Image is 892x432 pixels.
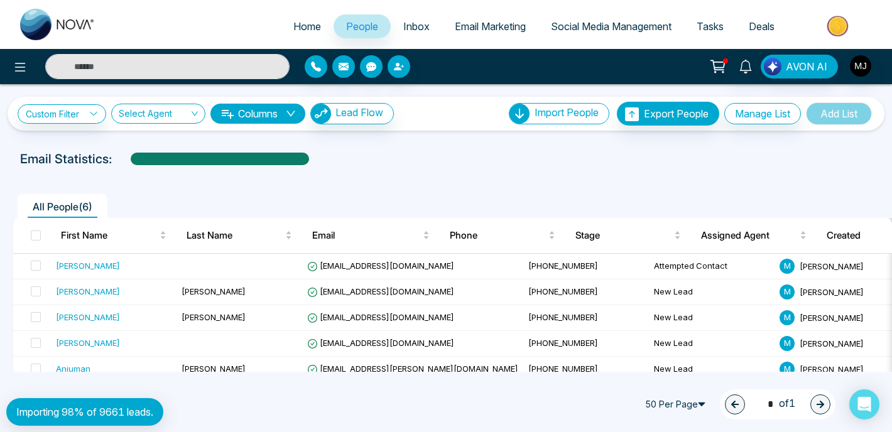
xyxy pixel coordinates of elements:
[528,338,598,348] span: [PHONE_NUMBER]
[684,14,736,38] a: Tasks
[644,107,709,120] span: Export People
[764,58,781,75] img: Lead Flow
[310,103,394,124] button: Lead Flow
[649,279,775,305] td: New Lead
[305,103,394,124] a: Lead FlowLead Flow
[749,20,775,33] span: Deals
[311,104,331,124] img: Lead Flow
[528,261,598,271] span: [PHONE_NUMBER]
[551,20,672,33] span: Social Media Management
[786,59,827,74] span: AVON AI
[51,218,177,253] th: First Name
[56,311,120,323] div: [PERSON_NAME]
[535,106,599,119] span: Import People
[56,337,120,349] div: [PERSON_NAME]
[780,259,795,274] span: M
[761,55,838,78] button: AVON AI
[391,14,442,38] a: Inbox
[565,218,691,253] th: Stage
[849,389,879,419] div: Open Intercom Messenger
[312,228,420,243] span: Email
[307,286,454,296] span: [EMAIL_ADDRESS][DOMAIN_NAME]
[649,254,775,279] td: Attempted Contact
[800,364,864,374] span: [PERSON_NAME]
[724,103,801,124] button: Manage List
[182,364,246,374] span: [PERSON_NAME]
[307,364,518,374] span: [EMAIL_ADDRESS][PERSON_NAME][DOMAIN_NAME]
[617,102,719,126] button: Export People
[649,331,775,357] td: New Lead
[780,310,795,325] span: M
[780,336,795,351] span: M
[302,218,440,253] th: Email
[440,218,565,253] th: Phone
[307,312,454,322] span: [EMAIL_ADDRESS][DOMAIN_NAME]
[800,286,864,296] span: [PERSON_NAME]
[281,14,334,38] a: Home
[16,404,153,419] p: Importing 98% of 9661 leads.
[850,55,871,77] img: User Avatar
[760,396,795,413] span: of 1
[800,338,864,348] span: [PERSON_NAME]
[701,228,797,243] span: Assigned Agent
[649,357,775,382] td: New Lead
[800,312,864,322] span: [PERSON_NAME]
[697,20,724,33] span: Tasks
[528,364,598,374] span: [PHONE_NUMBER]
[442,14,538,38] a: Email Marketing
[639,394,715,414] span: 50 Per Page
[182,312,246,322] span: [PERSON_NAME]
[403,20,430,33] span: Inbox
[793,12,884,40] img: Market-place.gif
[800,261,864,271] span: [PERSON_NAME]
[293,20,321,33] span: Home
[450,228,546,243] span: Phone
[56,259,120,272] div: [PERSON_NAME]
[346,20,378,33] span: People
[307,261,454,271] span: [EMAIL_ADDRESS][DOMAIN_NAME]
[736,14,787,38] a: Deals
[528,312,598,322] span: [PHONE_NUMBER]
[18,104,106,124] a: Custom Filter
[56,285,120,298] div: [PERSON_NAME]
[56,362,90,375] div: Anjuman
[20,149,112,168] p: Email Statistics:
[691,218,817,253] th: Assigned Agent
[575,228,672,243] span: Stage
[182,286,246,296] span: [PERSON_NAME]
[307,338,454,348] span: [EMAIL_ADDRESS][DOMAIN_NAME]
[538,14,684,38] a: Social Media Management
[780,362,795,377] span: M
[334,14,391,38] a: People
[649,305,775,331] td: New Lead
[455,20,526,33] span: Email Marketing
[780,284,795,300] span: M
[286,109,296,119] span: down
[177,218,302,253] th: Last Name
[187,228,283,243] span: Last Name
[528,286,598,296] span: [PHONE_NUMBER]
[210,104,305,124] button: Columnsdown
[20,9,95,40] img: Nova CRM Logo
[61,228,157,243] span: First Name
[335,106,383,119] span: Lead Flow
[28,200,97,213] span: All People ( 6 )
